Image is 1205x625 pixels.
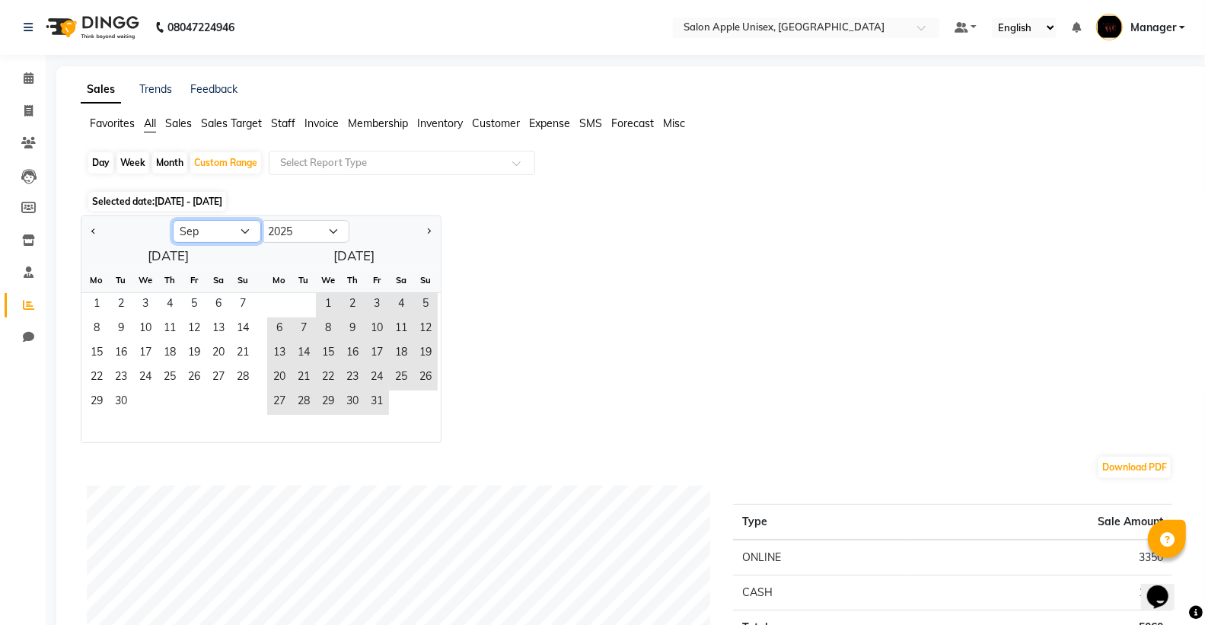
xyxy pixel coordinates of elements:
div: Sunday, September 7, 2025 [231,293,255,317]
div: Friday, September 5, 2025 [182,293,206,317]
span: 4 [389,293,413,317]
span: 19 [182,342,206,366]
span: All [144,116,156,130]
div: Tuesday, September 9, 2025 [109,317,133,342]
span: 8 [316,317,340,342]
span: 22 [84,366,109,391]
div: Mo [84,268,109,292]
div: Thursday, September 4, 2025 [158,293,182,317]
div: Wednesday, October 29, 2025 [316,391,340,415]
div: Th [158,268,182,292]
span: 26 [413,366,438,391]
span: 31 [365,391,389,415]
span: 29 [316,391,340,415]
div: Saturday, September 27, 2025 [206,366,231,391]
div: Monday, October 13, 2025 [267,342,292,366]
div: Monday, October 27, 2025 [267,391,292,415]
td: 3350 [911,540,1172,576]
div: Sunday, October 19, 2025 [413,342,438,366]
span: Sales [165,116,192,130]
a: Feedback [190,82,237,96]
div: Th [340,268,365,292]
span: 19 [413,342,438,366]
span: 4 [158,293,182,317]
div: Sunday, September 28, 2025 [231,366,255,391]
span: 24 [133,366,158,391]
span: 22 [316,366,340,391]
div: Saturday, September 20, 2025 [206,342,231,366]
span: 17 [365,342,389,366]
div: Thursday, October 16, 2025 [340,342,365,366]
div: Thursday, October 30, 2025 [340,391,365,415]
select: Select year [261,220,349,243]
button: Download PDF [1098,457,1171,478]
span: Favorites [90,116,135,130]
span: 30 [340,391,365,415]
div: Sa [206,268,231,292]
div: Tuesday, October 14, 2025 [292,342,316,366]
span: 26 [182,366,206,391]
div: Thursday, September 11, 2025 [158,317,182,342]
span: 28 [231,366,255,391]
span: Sales Target [201,116,262,130]
div: Wednesday, September 24, 2025 [133,366,158,391]
div: Friday, October 31, 2025 [365,391,389,415]
div: Tuesday, October 21, 2025 [292,366,316,391]
span: 6 [267,317,292,342]
div: Monday, September 29, 2025 [84,391,109,415]
span: 12 [182,317,206,342]
span: 10 [365,317,389,342]
div: Saturday, October 25, 2025 [389,366,413,391]
div: Thursday, October 23, 2025 [340,366,365,391]
div: Friday, October 24, 2025 [365,366,389,391]
select: Select month [173,220,261,243]
img: logo [39,6,143,49]
span: SMS [579,116,602,130]
div: Saturday, October 4, 2025 [389,293,413,317]
span: 25 [158,366,182,391]
div: Monday, October 6, 2025 [267,317,292,342]
div: Friday, October 10, 2025 [365,317,389,342]
div: Saturday, September 13, 2025 [206,317,231,342]
span: 5 [182,293,206,317]
a: Sales [81,76,121,104]
span: 1 [316,293,340,317]
div: Saturday, October 11, 2025 [389,317,413,342]
div: Custom Range [190,152,261,174]
div: Tuesday, October 28, 2025 [292,391,316,415]
div: Monday, October 20, 2025 [267,366,292,391]
span: Invoice [304,116,339,130]
span: 17 [133,342,158,366]
button: Previous month [88,219,100,244]
div: Su [231,268,255,292]
span: 9 [340,317,365,342]
div: We [316,268,340,292]
div: Wednesday, October 15, 2025 [316,342,340,366]
div: Friday, September 26, 2025 [182,366,206,391]
div: Thursday, September 18, 2025 [158,342,182,366]
iframe: chat widget [1141,564,1190,610]
div: Su [413,268,438,292]
span: 6 [206,293,231,317]
div: Monday, September 1, 2025 [84,293,109,317]
div: Tuesday, September 16, 2025 [109,342,133,366]
div: Tuesday, September 2, 2025 [109,293,133,317]
div: Friday, September 12, 2025 [182,317,206,342]
div: Saturday, September 6, 2025 [206,293,231,317]
td: 1710 [911,576,1172,611]
span: 3 [133,293,158,317]
span: 29 [84,391,109,415]
div: Sunday, September 14, 2025 [231,317,255,342]
span: 23 [109,366,133,391]
span: 13 [206,317,231,342]
div: Month [152,152,187,174]
span: 7 [231,293,255,317]
div: Fr [182,268,206,292]
span: 2 [109,293,133,317]
span: 21 [292,366,316,391]
div: Tuesday, September 30, 2025 [109,391,133,415]
td: ONLINE [733,540,911,576]
div: Thursday, October 2, 2025 [340,293,365,317]
th: Sale Amount [911,505,1172,540]
div: Tuesday, October 7, 2025 [292,317,316,342]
